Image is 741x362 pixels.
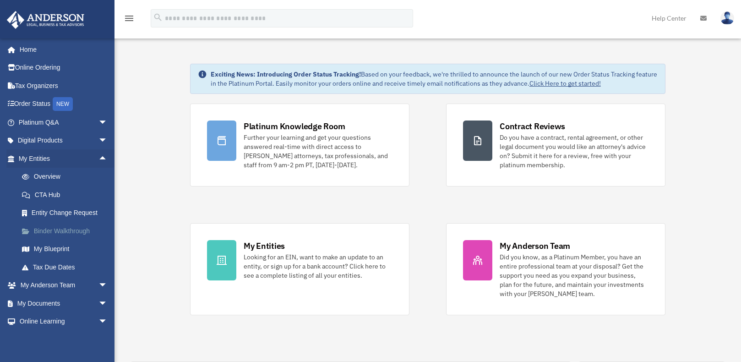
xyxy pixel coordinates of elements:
[98,276,117,295] span: arrow_drop_down
[6,113,121,132] a: Platinum Q&Aarrow_drop_down
[244,240,285,252] div: My Entities
[446,223,665,315] a: My Anderson Team Did you know, as a Platinum Member, you have an entire professional team at your...
[13,204,121,222] a: Entity Change Request
[244,252,392,280] div: Looking for an EIN, want to make an update to an entity, or sign up for a bank account? Click her...
[98,330,117,349] span: arrow_drop_down
[124,13,135,24] i: menu
[98,149,117,168] span: arrow_drop_up
[13,168,121,186] a: Overview
[446,104,665,186] a: Contract Reviews Do you have a contract, rental agreement, or other legal document you would like...
[6,77,121,95] a: Tax Organizers
[720,11,734,25] img: User Pic
[98,132,117,150] span: arrow_drop_down
[190,223,409,315] a: My Entities Looking for an EIN, want to make an update to an entity, or sign up for a bank accoun...
[6,95,121,114] a: Order StatusNEW
[13,186,121,204] a: CTA Hub
[124,16,135,24] a: menu
[4,11,87,29] img: Anderson Advisors Platinum Portal
[98,313,117,331] span: arrow_drop_down
[13,258,121,276] a: Tax Due Dates
[6,294,121,313] a: My Documentsarrow_drop_down
[500,252,648,298] div: Did you know, as a Platinum Member, you have an entire professional team at your disposal? Get th...
[153,12,163,22] i: search
[211,70,361,78] strong: Exciting News: Introducing Order Status Tracking!
[6,330,121,349] a: Billingarrow_drop_down
[53,97,73,111] div: NEW
[6,276,121,295] a: My Anderson Teamarrow_drop_down
[6,59,121,77] a: Online Ordering
[500,133,648,170] div: Do you have a contract, rental agreement, or other legal document you would like an attorney's ad...
[13,240,121,258] a: My Blueprint
[529,79,601,88] a: Click Here to get started!
[244,121,345,132] div: Platinum Knowledge Room
[6,40,117,59] a: Home
[6,132,121,150] a: Digital Productsarrow_drop_down
[500,121,565,132] div: Contract Reviews
[98,294,117,313] span: arrow_drop_down
[6,313,121,331] a: Online Learningarrow_drop_down
[211,70,658,88] div: Based on your feedback, we're thrilled to announce the launch of our new Order Status Tracking fe...
[6,149,121,168] a: My Entitiesarrow_drop_up
[98,113,117,132] span: arrow_drop_down
[13,222,121,240] a: Binder Walkthrough
[244,133,392,170] div: Further your learning and get your questions answered real-time with direct access to [PERSON_NAM...
[500,240,570,252] div: My Anderson Team
[190,104,409,186] a: Platinum Knowledge Room Further your learning and get your questions answered real-time with dire...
